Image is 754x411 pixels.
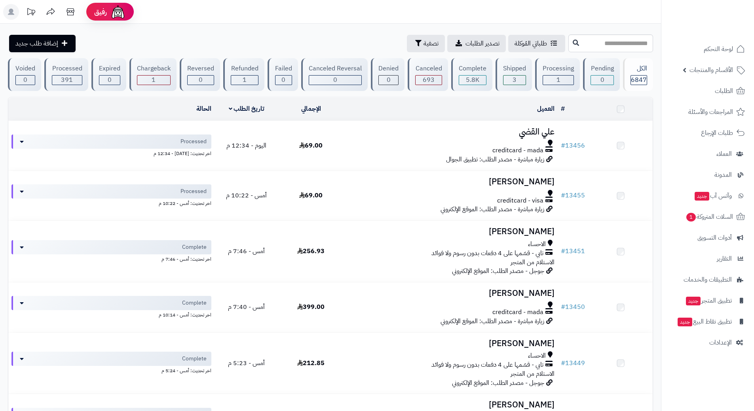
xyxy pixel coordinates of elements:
span: 0 [23,75,27,85]
div: Chargeback [137,64,171,73]
a: Canceled 693 [406,58,449,91]
span: جوجل - مصدر الطلب: الموقع الإلكتروني [452,266,544,276]
span: رفيق [94,7,107,17]
span: التطبيقات والخدمات [684,274,732,285]
span: الاستلام من المتجر [511,258,555,267]
span: 0 [333,75,337,85]
div: Refunded [231,64,258,73]
span: لوحة التحكم [704,44,733,55]
span: جوجل - مصدر الطلب: الموقع الإلكتروني [452,378,544,388]
span: تطبيق المتجر [685,295,732,306]
span: أمس - 7:40 م [228,302,265,312]
span: تابي - قسّمها على 4 دفعات بدون رسوم ولا فوائد [431,360,543,369]
a: #13455 [561,191,585,200]
a: لوحة التحكم [666,40,749,59]
img: ai-face.png [110,4,126,20]
span: تطبيق نقاط البيع [677,316,732,327]
span: المدونة [714,169,732,180]
a: Expired 0 [90,58,128,91]
span: 693 [423,75,435,85]
div: Voided [15,64,35,73]
span: 212.85 [297,358,325,368]
span: زيارة مباشرة - مصدر الطلب: الموقع الإلكتروني [441,316,544,326]
a: التطبيقات والخدمات [666,270,749,289]
div: 391 [52,76,82,85]
span: # [561,302,565,312]
div: Reversed [187,64,214,73]
div: Canceled [415,64,442,73]
span: جديد [695,192,709,201]
a: إضافة طلب جديد [9,35,76,52]
span: المراجعات والأسئلة [688,106,733,117]
div: 0 [309,76,361,85]
span: جديد [678,318,692,326]
span: Complete [182,243,207,251]
span: Complete [182,355,207,363]
div: 0 [379,76,398,85]
div: 0 [275,76,292,85]
div: Failed [275,64,292,73]
span: الطلبات [715,85,733,97]
h3: [PERSON_NAME] [346,339,555,348]
div: 1 [543,76,574,85]
div: اخر تحديث: أمس - 10:22 م [11,199,211,207]
span: التقارير [717,253,732,264]
span: تابي - قسّمها على 4 دفعات بدون رسوم ولا فوائد [431,249,543,258]
span: تصفية [424,39,439,48]
a: تطبيق المتجرجديد [666,291,749,310]
span: السلات المتروكة [686,211,733,222]
div: 0 [591,76,613,85]
a: العملاء [666,144,749,163]
a: المدونة [666,165,749,184]
a: طلباتي المُوكلة [508,35,565,52]
a: Complete 5.8K [450,58,494,91]
span: 69.00 [299,191,323,200]
a: وآتس آبجديد [666,186,749,205]
a: الإعدادات [666,333,749,352]
div: اخر تحديث: [DATE] - 12:34 م [11,149,211,157]
div: 1 [231,76,258,85]
div: 3 [503,76,526,85]
span: العملاء [716,148,732,159]
a: تاريخ الطلب [229,104,265,114]
a: Shipped 3 [494,58,534,91]
span: # [561,191,565,200]
div: 1 [137,76,170,85]
a: السلات المتروكة1 [666,207,749,226]
span: أدوات التسويق [697,232,732,243]
a: أدوات التسويق [666,228,749,247]
div: 0 [99,76,120,85]
span: 5.8K [466,75,479,85]
div: 693 [416,76,441,85]
span: 399.00 [297,302,325,312]
a: # [561,104,565,114]
span: الاستلام من المتجر [511,369,555,379]
span: 0 [108,75,112,85]
a: #13451 [561,246,585,256]
span: 69.00 [299,141,323,150]
span: الاحساء [528,240,546,249]
a: Failed 0 [266,58,300,91]
a: الحالة [196,104,211,114]
div: Expired [99,64,120,73]
span: 0 [281,75,285,85]
button: تصفية [407,35,445,52]
a: #13449 [561,358,585,368]
span: أمس - 10:22 م [226,191,267,200]
div: Denied [378,64,399,73]
span: creditcard - visa [497,196,543,205]
h3: [PERSON_NAME] [346,177,555,186]
a: #13456 [561,141,585,150]
div: 0 [16,76,35,85]
div: Processed [52,64,82,73]
a: Refunded 1 [222,58,266,91]
a: تصدير الطلبات [447,35,506,52]
div: الكل [631,64,647,73]
span: الأقسام والمنتجات [689,64,733,76]
h3: [PERSON_NAME] [346,400,555,409]
span: 0 [387,75,391,85]
span: creditcard - mada [492,146,543,155]
div: 0 [188,76,214,85]
span: 0 [199,75,203,85]
span: 1 [152,75,156,85]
